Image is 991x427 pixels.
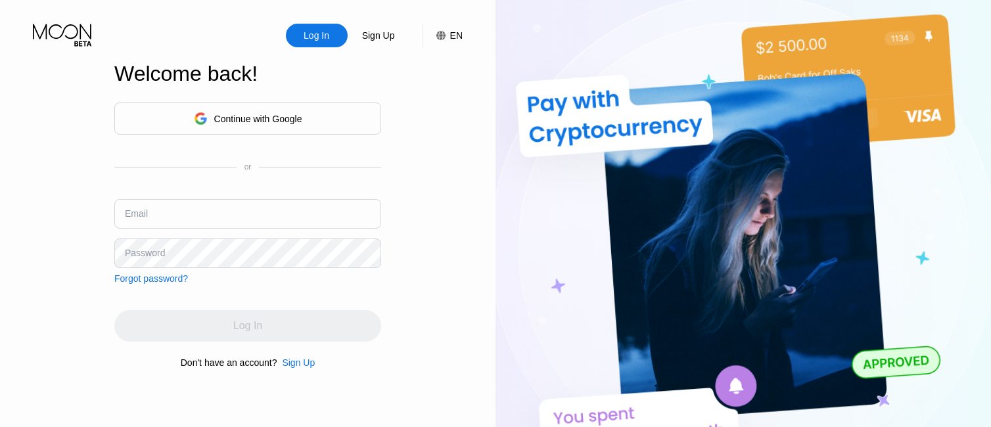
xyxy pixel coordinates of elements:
[114,62,381,86] div: Welcome back!
[181,357,277,368] div: Don't have an account?
[277,357,315,368] div: Sign Up
[114,273,188,284] div: Forgot password?
[244,162,252,171] div: or
[114,102,381,135] div: Continue with Google
[302,29,331,42] div: Log In
[125,248,165,258] div: Password
[125,208,148,219] div: Email
[361,29,396,42] div: Sign Up
[286,24,348,47] div: Log In
[348,24,409,47] div: Sign Up
[450,30,463,41] div: EN
[423,24,463,47] div: EN
[282,357,315,368] div: Sign Up
[214,114,302,124] div: Continue with Google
